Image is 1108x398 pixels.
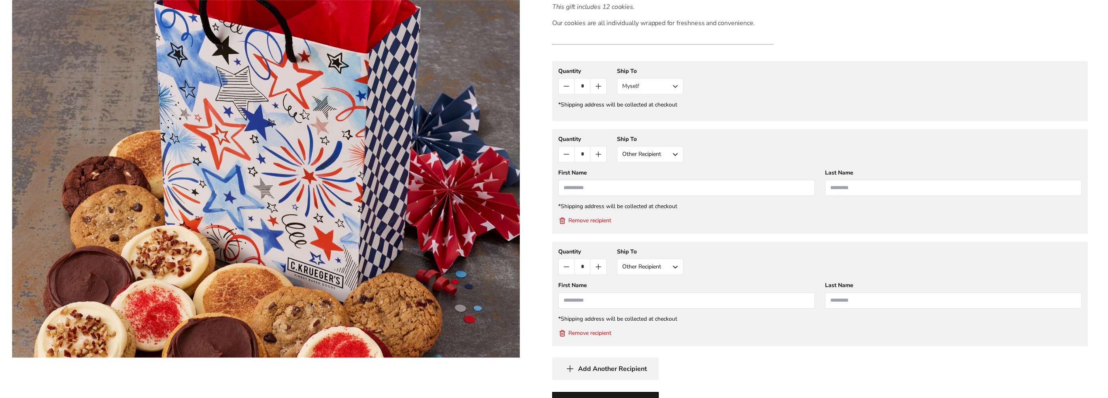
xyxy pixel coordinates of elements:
[574,147,590,162] input: Quantity
[558,292,815,309] input: First Name
[574,259,590,275] input: Quantity
[558,281,815,289] div: First Name
[825,281,1082,289] div: Last Name
[558,217,611,225] button: Remove recipient
[6,367,84,392] iframe: Sign Up via Text for Offers
[825,180,1082,196] input: Last Name
[552,2,635,11] em: This gift includes 12 cookies.
[559,259,574,275] button: Count minus
[617,259,683,275] button: Other Recipient
[558,67,607,75] div: Quantity
[558,101,1082,109] div: *Shipping address will be collected at checkout
[617,135,683,143] div: Ship To
[558,329,611,337] button: Remove recipient
[825,292,1082,309] input: Last Name
[558,180,815,196] input: First Name
[617,78,683,94] button: Myself
[578,365,647,373] span: Add Another Recipient
[552,242,1088,346] gfm-form: New recipient
[558,135,607,143] div: Quantity
[617,67,683,75] div: Ship To
[825,169,1082,177] div: Last Name
[590,79,606,94] button: Count plus
[617,146,683,162] button: Other Recipient
[552,358,659,380] button: Add Another Recipient
[558,315,1082,323] div: *Shipping address will be collected at checkout
[559,147,574,162] button: Count minus
[617,248,683,255] div: Ship To
[558,169,815,177] div: First Name
[574,79,590,94] input: Quantity
[559,79,574,94] button: Count minus
[552,18,774,28] p: Our cookies are all individually wrapped for freshness and convenience.
[552,129,1088,234] gfm-form: New recipient
[552,61,1088,121] gfm-form: New recipient
[558,248,607,255] div: Quantity
[590,259,606,275] button: Count plus
[590,147,606,162] button: Count plus
[558,202,1082,210] div: *Shipping address will be collected at checkout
